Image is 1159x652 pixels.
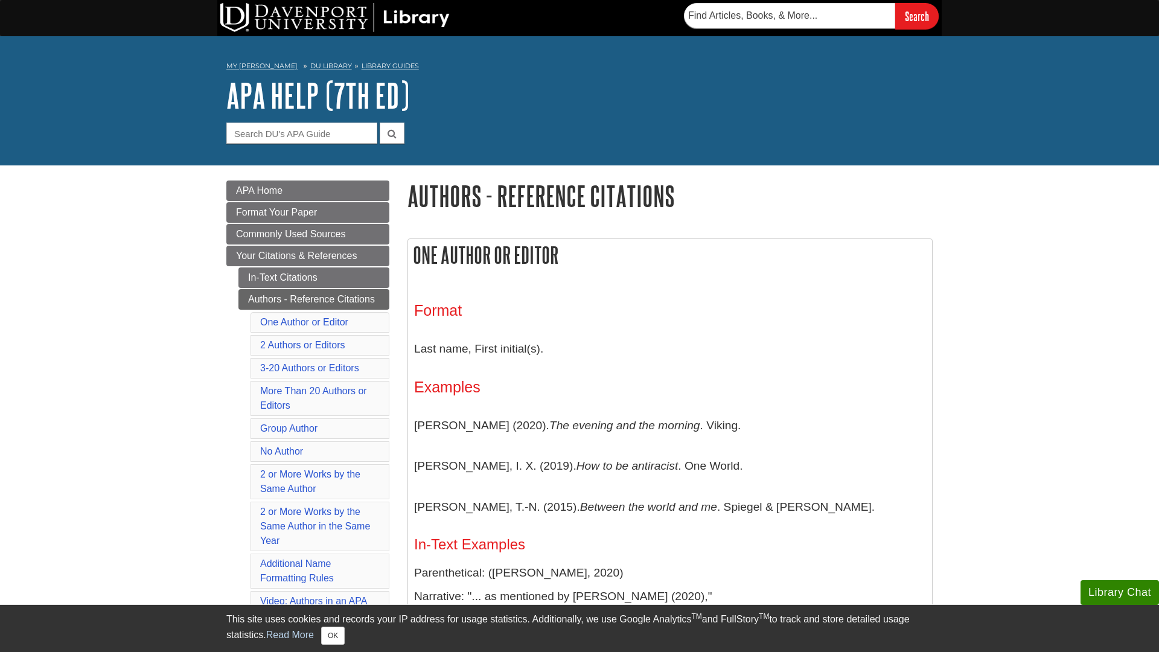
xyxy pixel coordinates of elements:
a: In-Text Citations [238,267,389,288]
a: More Than 20 Authors or Editors [260,386,367,411]
input: Search DU's APA Guide [226,123,377,144]
a: 2 or More Works by the Same Author in the Same Year [260,507,370,546]
a: Video: Authors in an APA Reference [260,596,366,621]
a: Read More [266,630,314,640]
a: Authors - Reference Citations [238,289,389,310]
a: 2 Authors or Editors [260,340,345,350]
button: Library Chat [1081,580,1159,605]
a: Group Author [260,423,318,433]
input: Find Articles, Books, & More... [684,3,895,28]
a: 3-20 Authors or Editors [260,363,359,373]
a: APA Help (7th Ed) [226,77,409,114]
sup: TM [759,612,769,621]
h3: Examples [414,379,926,396]
a: APA Home [226,181,389,201]
h3: Format [414,302,926,319]
a: Format Your Paper [226,202,389,223]
i: Between the world and me [580,500,717,513]
a: Commonly Used Sources [226,224,389,245]
p: [PERSON_NAME], T.-N. (2015). . Spiegel & [PERSON_NAME]. [414,490,926,525]
span: Format Your Paper [236,207,317,217]
img: DU Library [220,3,450,32]
h4: In-Text Examples [414,537,926,552]
a: My [PERSON_NAME] [226,61,298,71]
p: Last name, First initial(s). [414,331,926,366]
a: 2 or More Works by the Same Author [260,469,360,494]
a: Additional Name Formatting Rules [260,558,334,583]
a: One Author or Editor [260,317,348,327]
h2: One Author or Editor [408,239,932,271]
a: DU Library [310,62,352,70]
p: [PERSON_NAME], I. X. (2019). . One World. [414,449,926,484]
span: APA Home [236,185,283,196]
input: Search [895,3,939,29]
i: The evening and the morning [549,419,700,432]
a: No Author [260,446,303,456]
span: Your Citations & References [236,251,357,261]
p: Narrative: "... as mentioned by [PERSON_NAME] (2020)," [414,588,926,606]
a: Library Guides [362,62,419,70]
nav: breadcrumb [226,58,933,77]
button: Close [321,627,345,645]
h1: Authors - Reference Citations [407,181,933,211]
sup: TM [691,612,701,621]
p: Parenthetical: ([PERSON_NAME], 2020) [414,564,926,582]
p: [PERSON_NAME] (2020). . Viking. [414,408,926,443]
a: Your Citations & References [226,246,389,266]
div: This site uses cookies and records your IP address for usage statistics. Additionally, we use Goo... [226,612,933,645]
i: How to be antiracist [576,459,678,472]
span: Commonly Used Sources [236,229,345,239]
form: Searches DU Library's articles, books, and more [684,3,939,29]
